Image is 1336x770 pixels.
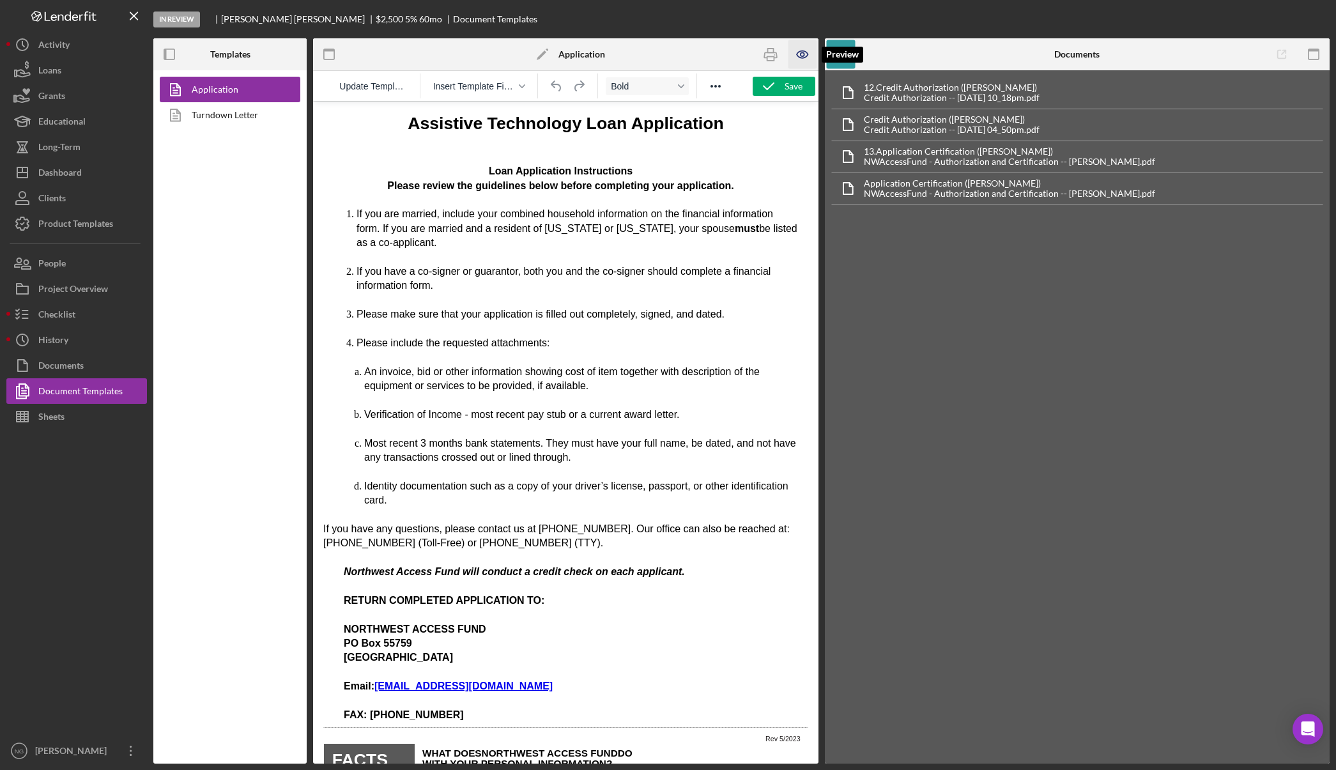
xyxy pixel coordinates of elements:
div: NWAccessFund - Authorization and Certification -- [PERSON_NAME].pdf [864,189,1155,199]
span: Identity documentation such as a copy of your driver’s license, passport, or other identification... [51,379,475,404]
span: Email: [31,579,240,590]
span: Please make sure that your application is filled out completely, signed, and dated. [43,207,411,218]
div: Clients [38,185,66,214]
button: Product Templates [6,211,147,236]
span: WHAT DOES DO WITH YOUR PERSONAL INFORMATION? [109,646,319,667]
span: An invoice, bid or other information showing cost of item together with description of the equipm... [51,265,447,289]
div: [PERSON_NAME] [32,738,115,767]
button: Undo [546,77,567,95]
a: Turndown Letter [160,102,294,128]
div: 60 mo [419,14,442,24]
span: NORTHWEST ACCESS FUND [31,522,173,533]
div: Document Templates [38,378,123,407]
b: Application [558,49,605,59]
span: PO Box 55759 [31,536,99,547]
div: Save [785,77,802,96]
button: Long-Term [6,134,147,160]
span: Northwest Access Fund will conduct a credit check on each applicant. [31,465,372,475]
button: Checklist [6,302,147,327]
div: 13. Application Certification ([PERSON_NAME]) [864,146,1155,157]
a: Application [160,77,294,102]
div: Open Intercom Messenger [1293,714,1323,744]
button: Educational [6,109,147,134]
div: Dashboard [38,160,82,189]
div: Project Overview [38,276,108,305]
div: History [38,327,68,356]
div: NWAccessFund - Authorization and Certification -- [PERSON_NAME].pdf [864,157,1155,167]
button: Sheets [6,404,147,429]
span: RETURN COMPLETED APPLICATION TO: [31,493,231,504]
div: Application Certification ([PERSON_NAME]) [864,178,1155,189]
div: Credit Authorization -- [DATE] 10_18pm.pdf [864,93,1040,103]
button: Project Overview [6,276,147,302]
span: must [422,121,446,132]
button: Redo [568,77,590,95]
button: Document Templates [6,378,147,404]
a: [EMAIL_ADDRESS][DOMAIN_NAME] [61,579,240,590]
div: Long-Term [38,134,81,163]
span: Most recent 3 months bank statements. They must have your full name, be dated, and not have any t... [51,336,483,361]
span: FAX: [PHONE_NUMBER] [31,608,151,619]
span: Update Template [339,81,406,91]
div: [PERSON_NAME] [PERSON_NAME] [221,14,376,24]
b: Templates [210,49,250,59]
button: NG[PERSON_NAME] [6,738,147,764]
span: Verification of Income - most recent pay stub or a current award letter. [51,307,367,318]
span: Insert Template Field [433,81,515,91]
button: Clients [6,185,147,211]
div: 5 % [405,14,417,24]
div: 12. Credit Authorization ([PERSON_NAME]) [864,82,1040,93]
b: Documents [1054,49,1100,59]
div: Grants [38,83,65,112]
button: Dashboard [6,160,147,185]
span: If you have a co-signer or guarantor, both you and the co-signer should complete a financial info... [43,164,457,189]
button: Save [753,77,815,96]
button: History [6,327,147,353]
span: If you have any questions, please contact us at [PHONE_NUMBER]. Our office can also be reached at... [10,422,477,447]
button: Loans [6,58,147,83]
div: Activity [38,32,70,61]
div: People [38,250,66,279]
button: Reveal or hide additional toolbar items [705,77,726,95]
div: Educational [38,109,86,137]
div: In Review [153,12,200,27]
div: Credit Authorization ([PERSON_NAME]) [864,114,1040,125]
div: Checklist [38,302,75,330]
span: Bold [611,81,673,91]
div: Product Templates [38,211,113,240]
div: Document Templates [453,14,537,24]
button: Insert Template Field [428,77,530,95]
button: People [6,250,147,276]
a: Activity [6,32,147,58]
span: FACTS [19,649,75,668]
div: Sheets [38,404,65,433]
button: Format Bold [606,77,689,95]
button: Documents [6,353,147,378]
div: Loans [38,58,61,86]
span: Please include the requested attachments: [43,236,236,247]
span: NORTHWEST ACCESS FUND [169,646,305,657]
button: Grants [6,83,147,109]
div: Credit Authorization -- [DATE] 04_50pm.pdf [864,125,1040,135]
span: Rev 5/2023 [452,633,488,641]
span: $2,500 [376,13,403,24]
iframe: Rich Text Area [313,102,818,764]
button: Reset the template to the current product template value [334,77,411,95]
